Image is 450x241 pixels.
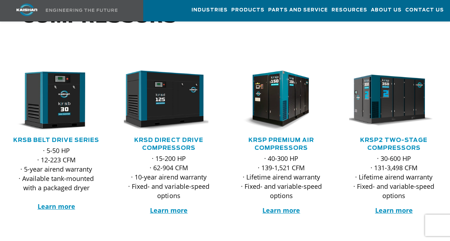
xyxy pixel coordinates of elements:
[237,154,326,200] p: · 40-300 HP · 139-1,521 CFM · Lifetime airend warranty · Fixed- and variable-speed options
[38,202,75,211] a: Learn more
[375,206,412,215] a: Learn more
[332,6,367,14] span: Resources
[268,6,328,14] span: Parts and Service
[349,154,439,200] p: · 30-600 HP · 131-3,498 CFM · Lifetime airend warranty · Fixed- and variable-speed options
[124,154,213,200] p: · 15-200 HP · 62-904 CFM · 10-year airend warranty · Fixed- and variable-speed options
[332,0,367,20] a: Resources
[11,70,101,131] div: krsb30
[11,146,101,211] p: · 5-50 HP · 12-223 CFM · 5-year airend warranty · Available tank-mounted with a packaged dryer
[13,137,99,143] a: KRSB Belt Drive Series
[405,0,444,20] a: Contact Us
[118,70,208,131] img: krsd125
[360,137,427,151] a: KRSP2 Two-Stage Compressors
[150,206,188,215] a: Learn more
[134,137,203,151] a: KRSD Direct Drive Compressors
[6,70,96,131] img: krsb30
[231,6,265,14] span: Products
[231,0,265,20] a: Products
[124,70,213,131] div: krsd125
[371,6,402,14] span: About Us
[231,70,321,131] img: krsp150
[262,206,300,215] a: Learn more
[192,6,228,14] span: Industries
[248,137,314,151] a: KRSP Premium Air Compressors
[192,0,228,20] a: Industries
[46,9,117,12] img: Engineering the future
[344,70,434,131] img: krsp350
[237,70,326,131] div: krsp150
[349,70,439,131] div: krsp350
[405,6,444,14] span: Contact Us
[371,0,402,20] a: About Us
[268,0,328,20] a: Parts and Service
